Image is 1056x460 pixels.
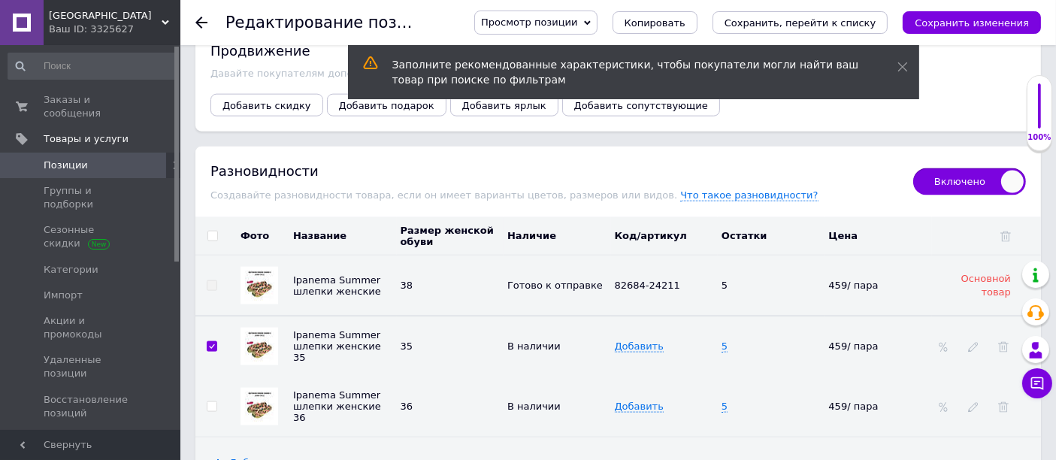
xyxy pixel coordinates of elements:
button: Сохранить, перейти к списку [713,11,888,34]
span: Восстановление позиций [44,393,139,420]
span: Акции и промокоды [44,314,139,341]
span: Добавить подарок [339,100,434,111]
button: Добавить подарок [327,94,446,117]
span: Добавить [615,401,664,413]
h1: Редактирование позиции: Ipanema Summer шлепки женские [225,14,737,32]
span: Удаленные позиции [44,353,139,380]
span: Toledo [49,9,162,23]
th: Название [289,217,397,256]
div: Продвижение [210,41,1026,60]
span: Создавайте разновидности товара, если он имеет варианты цветов, размеров или видов. [210,189,680,201]
th: Фото [229,217,289,256]
span: Данные основного товара [722,280,728,291]
span: Позиции [44,159,88,172]
span: Копировать [625,17,685,29]
span: 459/ пара [829,401,879,412]
span: Добавить сопутствующие [574,100,708,111]
td: Данные основного товара [611,256,719,316]
button: Чат с покупателем [1022,368,1052,398]
span: Добавить ярлык [462,100,546,111]
span: Просмотр позиции [481,17,577,28]
span: Сезонные скидки [44,223,139,250]
span: Размер женской обуви [401,225,494,247]
span: Импорт [44,289,83,302]
span: 35 [401,340,413,352]
input: Поиск [8,53,177,80]
th: Цена [825,217,933,256]
span: Ipanema Summer шлепки женские [293,274,381,297]
td: Данные основного товара [504,256,611,316]
button: Добавить сопутствующие [562,94,720,117]
div: 100% Качество заполнения [1027,75,1052,151]
button: Добавить ярлык [450,94,558,117]
span: В наличии [507,340,561,352]
td: Данные основного товара [825,256,933,316]
td: Данные основного товара [397,256,504,316]
div: Заполните рекомендованные характеристики, чтобы покупатели могли найти ваш товар при поиске по фи... [392,57,860,87]
span: Готово к отправке [507,280,603,291]
i: Сохранить, перейти к списку [725,17,876,29]
span: Основной товар [961,273,1011,298]
div: Ваш ID: 3325627 [49,23,180,36]
span: 38 [401,280,413,291]
span: Название унаследовано от основного товара [293,389,381,423]
th: Код/артикул [611,217,719,256]
body: Визуальный текстовый редактор, 058E8C4D-D3AF-42A7-AADC-DE3A36E0C322 [15,15,573,132]
p: Нестираемый принт на подошве. [15,66,573,82]
span: 5 [722,401,728,413]
span: 459/ пара [829,340,879,352]
span: Категории [44,263,98,277]
span: 459/ пара [829,280,879,291]
span: Добавить скидку [222,100,311,111]
span: Добавить [615,340,664,353]
i: Сохранить изменения [915,17,1029,29]
span: Что такое разновидности? [680,189,818,201]
button: Копировать [613,11,697,34]
p: Женские шлепанцы вьетнамки. [15,15,573,31]
p: Очень хорошее качество. [15,41,573,56]
span: Название унаследовано от основного товара [293,329,381,363]
span: 82684-24211 [615,280,680,291]
span: Товары и услуги [44,132,129,146]
span: Группы и подборки [44,184,139,211]
button: Сохранить изменения [903,11,1041,34]
p: Не скользят на мокрой поверхности. [15,91,573,107]
div: Разновидности [210,162,898,180]
span: 5 [722,340,728,353]
div: 100% [1027,132,1051,143]
div: Давайте покупателям дополнительную выгоду [210,68,1026,79]
th: Наличие [504,217,611,256]
span: 36 [401,401,413,412]
p: Размеры : 35/36 [15,117,573,132]
button: Добавить скидку [210,94,323,117]
span: В наличии [507,401,561,412]
span: Заказы и сообщения [44,93,139,120]
th: Остатки [718,217,825,256]
span: Включено [913,168,1026,195]
div: Вернуться назад [195,17,207,29]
